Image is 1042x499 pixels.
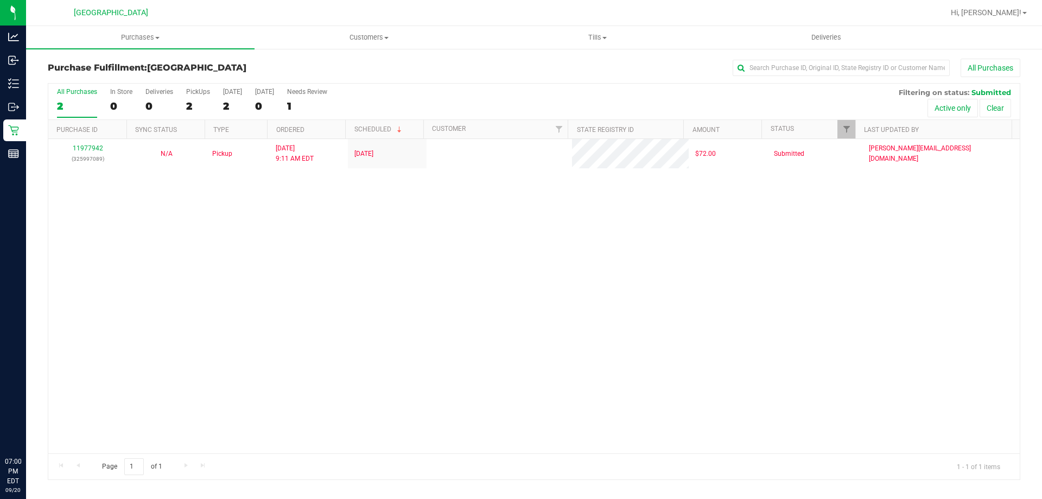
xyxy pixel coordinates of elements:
inline-svg: Reports [8,148,19,159]
p: (325997089) [55,154,120,164]
input: Search Purchase ID, Original ID, State Registry ID or Customer Name... [733,60,950,76]
a: Ordered [276,126,304,134]
iframe: Resource center [11,412,43,445]
inline-svg: Inbound [8,55,19,66]
span: Submitted [774,149,804,159]
span: Filtering on status: [899,88,969,97]
a: Customers [255,26,483,49]
a: Filter [550,120,568,138]
a: Purchases [26,26,255,49]
span: Customers [255,33,482,42]
span: 1 - 1 of 1 items [948,458,1009,475]
inline-svg: Retail [8,125,19,136]
div: PickUps [186,88,210,96]
span: [GEOGRAPHIC_DATA] [74,8,148,17]
div: Deliveries [145,88,173,96]
a: Status [771,125,794,132]
div: 2 [57,100,97,112]
inline-svg: Inventory [8,78,19,89]
span: [GEOGRAPHIC_DATA] [147,62,246,73]
a: Purchase ID [56,126,98,134]
span: Purchases [26,33,255,42]
a: Scheduled [354,125,404,133]
div: [DATE] [255,88,274,96]
span: Tills [484,33,711,42]
div: 2 [186,100,210,112]
div: 0 [110,100,132,112]
button: Active only [927,99,978,117]
a: Last Updated By [864,126,919,134]
div: Needs Review [287,88,327,96]
span: [PERSON_NAME][EMAIL_ADDRESS][DOMAIN_NAME] [869,143,1013,164]
span: $72.00 [695,149,716,159]
a: Filter [837,120,855,138]
span: Submitted [971,88,1011,97]
div: 1 [287,100,327,112]
div: 0 [255,100,274,112]
div: All Purchases [57,88,97,96]
div: [DATE] [223,88,242,96]
div: In Store [110,88,132,96]
a: Amount [692,126,720,134]
h3: Purchase Fulfillment: [48,63,372,73]
span: [DATE] 9:11 AM EDT [276,143,314,164]
a: Tills [483,26,711,49]
a: 11977942 [73,144,103,152]
div: 0 [145,100,173,112]
span: Pickup [212,149,232,159]
iframe: Resource center unread badge [32,410,45,424]
a: Customer [432,125,466,132]
inline-svg: Outbound [8,102,19,112]
p: 07:00 PM EDT [5,457,21,486]
button: All Purchases [961,59,1020,77]
button: Clear [980,99,1011,117]
span: Hi, [PERSON_NAME]! [951,8,1021,17]
button: N/A [161,149,173,159]
a: Type [213,126,229,134]
span: Not Applicable [161,150,173,157]
span: Deliveries [797,33,856,42]
p: 09/20 [5,486,21,494]
span: [DATE] [354,149,373,159]
inline-svg: Analytics [8,31,19,42]
span: Page of 1 [93,458,171,475]
a: Deliveries [712,26,941,49]
div: 2 [223,100,242,112]
a: Sync Status [135,126,177,134]
a: State Registry ID [577,126,634,134]
input: 1 [124,458,144,475]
